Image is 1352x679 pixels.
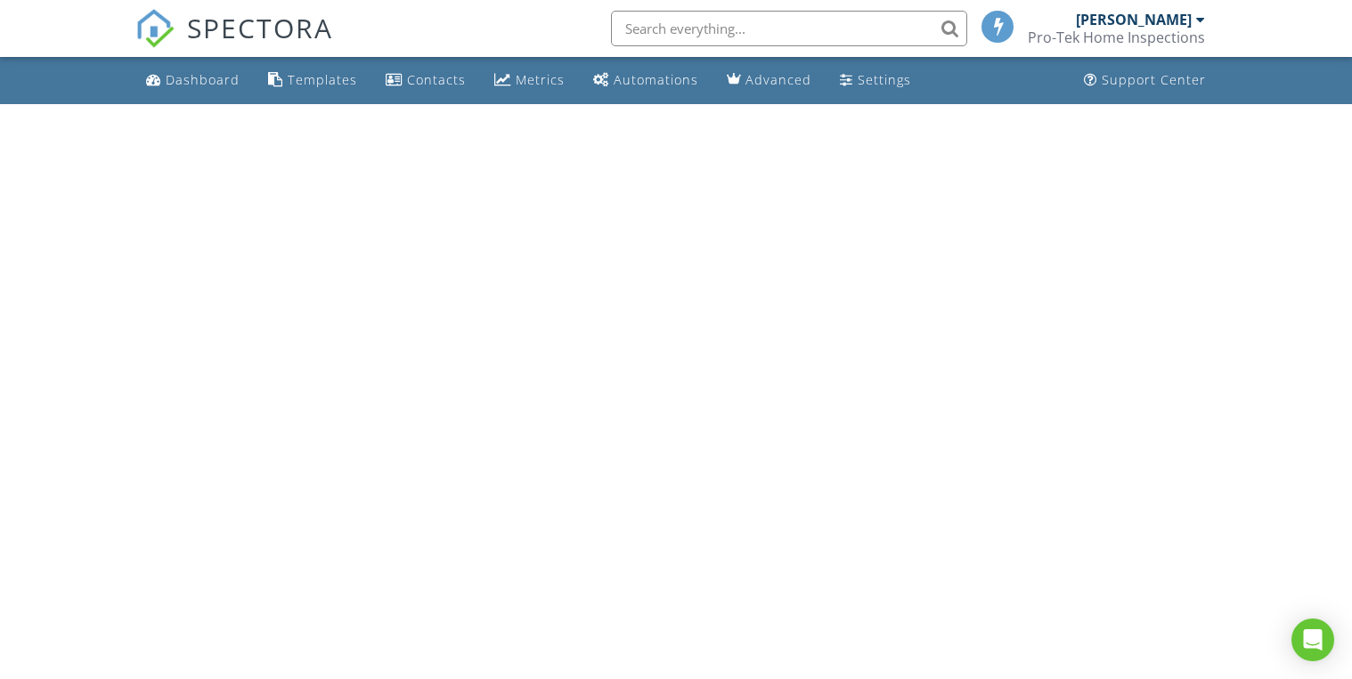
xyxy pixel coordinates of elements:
[135,9,175,48] img: The Best Home Inspection Software - Spectora
[1102,71,1206,88] div: Support Center
[187,9,333,46] span: SPECTORA
[407,71,466,88] div: Contacts
[379,64,473,97] a: Contacts
[611,11,967,46] input: Search everything...
[135,24,333,61] a: SPECTORA
[1077,64,1213,97] a: Support Center
[745,71,811,88] div: Advanced
[516,71,565,88] div: Metrics
[261,64,364,97] a: Templates
[833,64,918,97] a: Settings
[858,71,911,88] div: Settings
[1291,618,1334,661] div: Open Intercom Messenger
[614,71,698,88] div: Automations
[288,71,357,88] div: Templates
[166,71,240,88] div: Dashboard
[586,64,705,97] a: Automations (Basic)
[139,64,247,97] a: Dashboard
[720,64,819,97] a: Advanced
[1076,11,1192,28] div: [PERSON_NAME]
[487,64,572,97] a: Metrics
[1028,28,1205,46] div: Pro-Tek Home Inspections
